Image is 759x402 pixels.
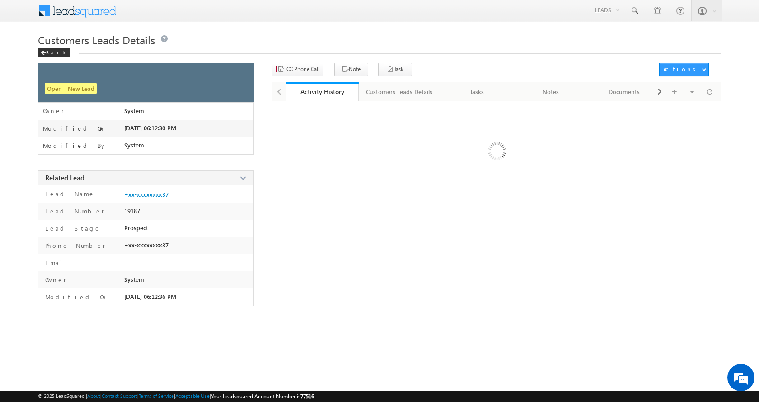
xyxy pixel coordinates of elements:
[124,142,144,149] span: System
[663,65,699,73] div: Actions
[124,191,169,198] a: +xx-xxxxxxxx37
[43,190,95,198] label: Lead Name
[514,82,588,101] a: Notes
[286,65,319,73] span: CC Phone Call
[43,241,106,250] label: Phone Number
[45,83,97,94] span: Open - New Lead
[595,86,653,97] div: Documents
[659,63,709,76] button: Actions
[175,393,210,399] a: Acceptable Use
[450,106,543,199] img: Loading ...
[588,82,661,101] a: Documents
[43,293,108,301] label: Modified On
[45,173,84,182] span: Related Lead
[38,48,70,57] div: Back
[211,393,314,400] span: Your Leadsquared Account Number is
[366,86,432,97] div: Customers Leads Details
[139,393,174,399] a: Terms of Service
[448,86,506,97] div: Tasks
[334,63,368,76] button: Note
[102,393,137,399] a: Contact Support
[87,393,100,399] a: About
[38,33,155,47] span: Customers Leads Details
[43,142,107,149] label: Modified By
[124,276,144,283] span: System
[300,393,314,400] span: 77516
[43,107,64,114] label: Owner
[124,124,176,132] span: [DATE] 06:12:30 PM
[440,82,514,101] a: Tasks
[286,82,359,101] a: Activity History
[43,259,74,267] label: Email
[43,207,104,215] label: Lead Number
[359,82,440,101] a: Customers Leads Details
[272,63,323,76] button: CC Phone Call
[43,224,101,232] label: Lead Stage
[378,63,412,76] button: Task
[43,276,66,284] label: Owner
[43,125,105,132] label: Modified On
[292,87,352,96] div: Activity History
[124,207,140,214] span: 19187
[124,241,169,249] span: +xx-xxxxxxxx37
[38,392,314,401] span: © 2025 LeadSquared | | | | |
[124,224,148,232] span: Prospect
[124,107,144,114] span: System
[124,293,176,300] span: [DATE] 06:12:36 PM
[521,86,580,97] div: Notes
